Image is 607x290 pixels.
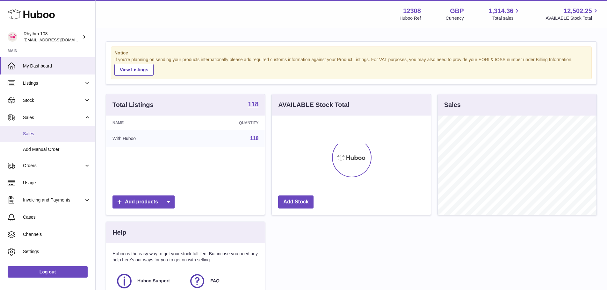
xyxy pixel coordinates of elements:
[248,101,258,109] a: 118
[444,101,461,109] h3: Sales
[278,195,314,209] a: Add Stock
[137,278,170,284] span: Huboo Support
[546,15,599,21] span: AVAILABLE Stock Total
[112,101,154,109] h3: Total Listings
[403,7,421,15] strong: 12308
[23,146,90,152] span: Add Manual Order
[106,116,190,130] th: Name
[106,130,190,147] td: With Huboo
[190,116,265,130] th: Quantity
[114,64,154,76] a: View Listings
[492,15,521,21] span: Total sales
[112,228,126,237] h3: Help
[23,97,84,103] span: Stock
[8,266,88,278] a: Log out
[278,101,349,109] h3: AVAILABLE Stock Total
[248,101,258,107] strong: 118
[489,7,521,21] a: 1,314.36 Total sales
[114,57,588,76] div: If you're planning on sending your products internationally please add required customs informati...
[23,180,90,186] span: Usage
[564,7,592,15] span: 12,502.25
[23,115,84,121] span: Sales
[24,31,81,43] div: Rhythm 108
[24,37,94,42] span: [EMAIL_ADDRESS][DOMAIN_NAME]
[210,278,220,284] span: FAQ
[8,32,17,42] img: internalAdmin-12308@internal.huboo.com
[23,197,84,203] span: Invoicing and Payments
[250,136,259,141] a: 118
[189,272,255,290] a: FAQ
[23,131,90,137] span: Sales
[112,195,175,209] a: Add products
[489,7,514,15] span: 1,314.36
[114,50,588,56] strong: Notice
[23,249,90,255] span: Settings
[116,272,182,290] a: Huboo Support
[450,7,464,15] strong: GBP
[23,163,84,169] span: Orders
[23,80,84,86] span: Listings
[400,15,421,21] div: Huboo Ref
[446,15,464,21] div: Currency
[112,251,258,263] p: Huboo is the easy way to get your stock fulfilled. But incase you need any help here's our ways f...
[23,63,90,69] span: My Dashboard
[23,214,90,220] span: Cases
[23,231,90,237] span: Channels
[546,7,599,21] a: 12,502.25 AVAILABLE Stock Total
